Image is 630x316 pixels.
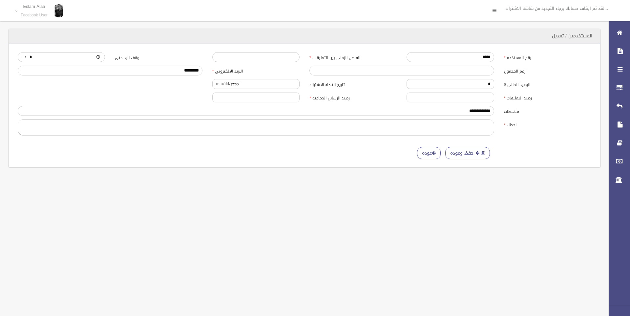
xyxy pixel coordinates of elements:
label: رقم المحمول [499,66,596,75]
label: رصيد الرسايل الجماعيه [304,93,402,102]
label: اخطاء [499,119,596,129]
label: رصيد التعليقات [499,93,596,102]
label: رقم المستخدم [499,52,596,61]
small: Facebook User [21,13,48,18]
p: Eslam Alaa [21,4,48,9]
a: عوده [417,147,441,159]
header: المستخدمين / تعديل [544,30,600,42]
label: الفاصل الزمنى بين التعليقات [304,52,402,61]
label: تاريخ انتهاء الاشتراك [304,79,402,88]
label: البريد الالكترونى [207,66,304,75]
label: وقف الرد حتى [110,52,207,61]
label: الرصيد الحالى $ [499,79,596,88]
button: حفظ وعوده [445,147,490,159]
label: ملاحظات [499,106,596,115]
